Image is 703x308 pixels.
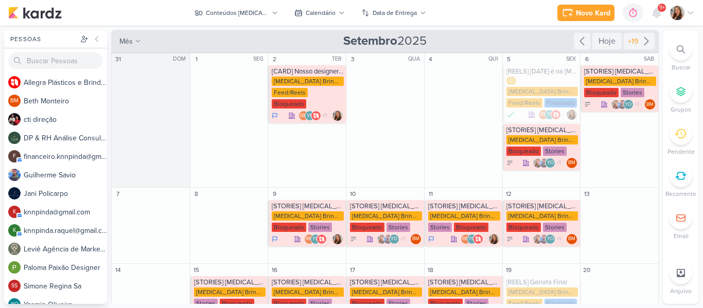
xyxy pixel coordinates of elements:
[545,158,555,168] div: Yasmin Oliveira
[194,287,266,297] div: [MEDICAL_DATA] Brindes PF
[533,158,564,168] div: Colaboradores: Franciluce Carvalho, Guilherme Savio, Yasmin Oliveira, Allegra Plásticos e Brindes...
[272,278,344,286] div: [STORIES] ALLEGRA BRINDES
[272,211,344,221] div: [MEDICAL_DATA] Brindes PF
[332,111,343,121] div: Responsável: Franciluce Carvalho
[269,189,279,199] div: 9
[8,34,78,44] div: Pessoas
[544,110,555,120] div: Yasmin Oliveira
[332,234,343,244] div: Responsável: Franciluce Carvalho
[386,299,410,308] div: Stories
[665,189,696,198] p: Recorrente
[674,231,689,241] p: Email
[461,234,471,244] div: Beth Monteiro
[506,135,578,144] div: [MEDICAL_DATA] Brindes PF
[24,207,107,218] div: k n n p i n d a @ g m a i l . c o m
[173,55,189,63] div: DOM
[8,280,21,292] div: Simone Regina Sa
[584,77,656,86] div: [MEDICAL_DATA] Brindes PF
[672,63,691,72] p: Buscar
[547,237,554,242] p: YO
[428,299,463,308] div: Bloqueado
[646,102,654,107] p: BM
[506,211,578,221] div: [MEDICAL_DATA] Brindes PF
[411,234,421,244] div: Beth Monteiro
[8,150,21,162] div: financeiro.knnpinda@gmail.com
[305,111,315,121] div: Yasmin Oliveira
[300,114,307,119] p: BM
[543,147,567,156] div: Stories
[506,67,578,76] div: [REELS] Dia das Crianças é na Allegra
[191,189,202,199] div: 8
[350,235,357,243] div: A Fazer
[533,158,543,168] img: Franciluce Carvalho
[24,151,107,162] div: f i n a n c e i r o . k n n p i n d a @ g m a i l . c o m
[567,234,577,244] div: Beth Monteiro
[8,76,21,88] img: Allegra Plásticos e Brindes Personalizados
[617,99,627,110] img: Guilherme Savio
[473,234,483,244] img: Allegra Plásticos e Brindes Personalizados
[626,36,640,47] div: +19
[506,235,514,243] div: A Fazer
[567,110,577,120] img: Franciluce Carvalho
[539,234,549,244] img: Guilherme Savio
[377,234,408,244] div: Colaboradores: Franciluce Carvalho, Guilherme Savio, Yasmin Oliveira, Allegra Plásticos e Brindes...
[8,52,103,69] input: Buscar Pessoas
[623,99,634,110] div: Yasmin Oliveira
[8,224,21,237] div: knnpinda.raquel@gmail.com
[24,244,107,255] div: L e v i ê A g ê n c i a d e M a r k e t i n g D i g i t a l
[582,265,592,275] div: 20
[307,114,313,119] p: YO
[567,158,577,168] div: Responsável: Beth Monteiro
[426,265,436,275] div: 18
[504,265,514,275] div: 19
[11,283,17,289] p: SS
[506,278,578,286] div: [REELS] Garrafa Final
[8,169,21,181] img: Guilherme Savio
[611,99,621,110] img: Franciluce Carvalho
[566,55,579,63] div: SEX
[533,234,543,244] img: Franciluce Carvalho
[584,88,619,97] div: Bloqueado
[8,243,21,255] img: Leviê Agência de Marketing Digital
[119,36,133,47] span: mês
[412,237,419,242] p: BM
[317,234,327,244] img: Allegra Plásticos e Brindes Personalizados
[24,114,107,125] div: c t i d i r e ç ã o
[386,223,410,232] div: Stories
[659,4,665,12] span: 9+
[332,111,343,121] img: Franciluce Carvalho
[467,234,477,244] div: Yasmin Oliveira
[13,209,16,215] p: k
[645,99,655,110] div: Responsável: Beth Monteiro
[644,55,657,63] div: SAB
[347,189,358,199] div: 10
[24,77,107,88] div: A l l e g r a P l á s t i c o s e B r i n d e s P e r s o n a l i z a d o s
[506,110,515,120] div: Finalizado
[269,265,279,275] div: 16
[584,101,591,108] div: A Fazer
[506,287,578,297] div: [MEDICAL_DATA] Brindes PF
[191,265,202,275] div: 15
[428,223,452,232] div: Stories
[538,110,549,120] div: Beth Monteiro
[306,237,313,242] p: BM
[389,234,399,244] div: Yasmin Oliveira
[551,110,561,120] img: Allegra Plásticos e Brindes Personalizados
[272,112,278,120] div: Em Andamento
[312,237,319,242] p: YO
[539,158,549,168] img: Guilherme Savio
[582,54,592,64] div: 6
[568,237,575,242] p: BM
[506,202,578,210] div: [STORIES] ALLEGRA BRINDES
[547,160,554,166] p: YO
[310,234,321,244] div: Yasmin Oliveira
[454,223,488,232] div: Bloqueado
[489,234,499,244] div: Responsável: Franciluce Carvalho
[269,54,279,64] div: 2
[576,8,610,19] div: Novo Kard
[506,98,542,107] div: Feed/Reels
[504,189,514,199] div: 12
[465,299,488,308] div: Stories
[408,55,423,63] div: QUA
[670,286,692,296] p: Arquivo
